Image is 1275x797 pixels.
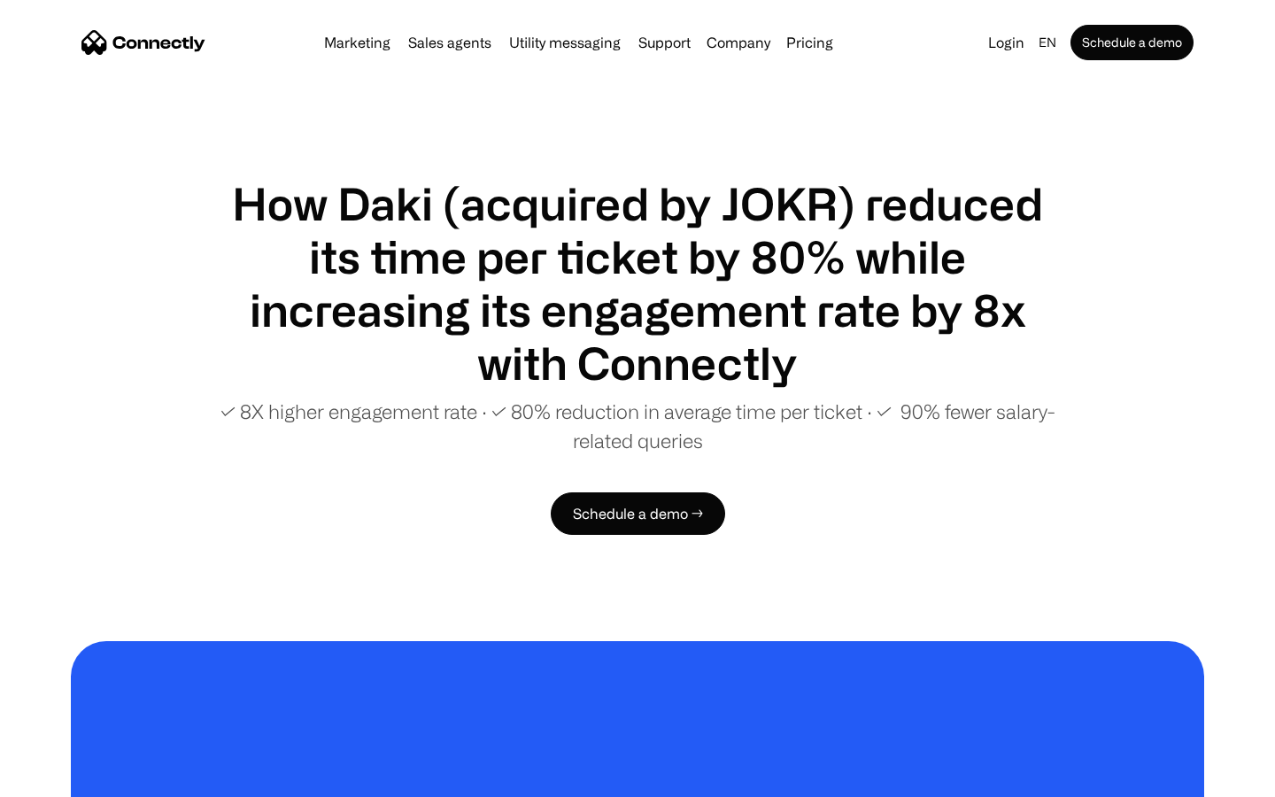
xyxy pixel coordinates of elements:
[317,35,398,50] a: Marketing
[401,35,498,50] a: Sales agents
[707,30,770,55] div: Company
[1070,25,1194,60] a: Schedule a demo
[779,35,840,50] a: Pricing
[1039,30,1056,55] div: en
[631,35,698,50] a: Support
[212,177,1062,390] h1: How Daki (acquired by JOKR) reduced its time per ticket by 80% while increasing its engagement ra...
[212,397,1062,455] p: ✓ 8X higher engagement rate ∙ ✓ 80% reduction in average time per ticket ∙ ✓ 90% fewer salary-rel...
[502,35,628,50] a: Utility messaging
[981,30,1032,55] a: Login
[551,492,725,535] a: Schedule a demo →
